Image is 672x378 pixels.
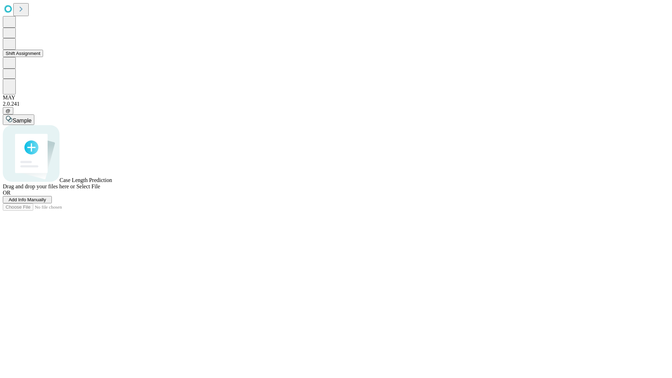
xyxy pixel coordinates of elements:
[3,101,669,107] div: 2.0.241
[3,107,13,114] button: @
[3,114,34,125] button: Sample
[59,177,112,183] span: Case Length Prediction
[3,50,43,57] button: Shift Assignment
[13,118,31,124] span: Sample
[76,183,100,189] span: Select File
[3,190,10,196] span: OR
[6,108,10,113] span: @
[3,196,52,203] button: Add Info Manually
[9,197,46,202] span: Add Info Manually
[3,94,669,101] div: MAY
[3,183,75,189] span: Drag and drop your files here or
